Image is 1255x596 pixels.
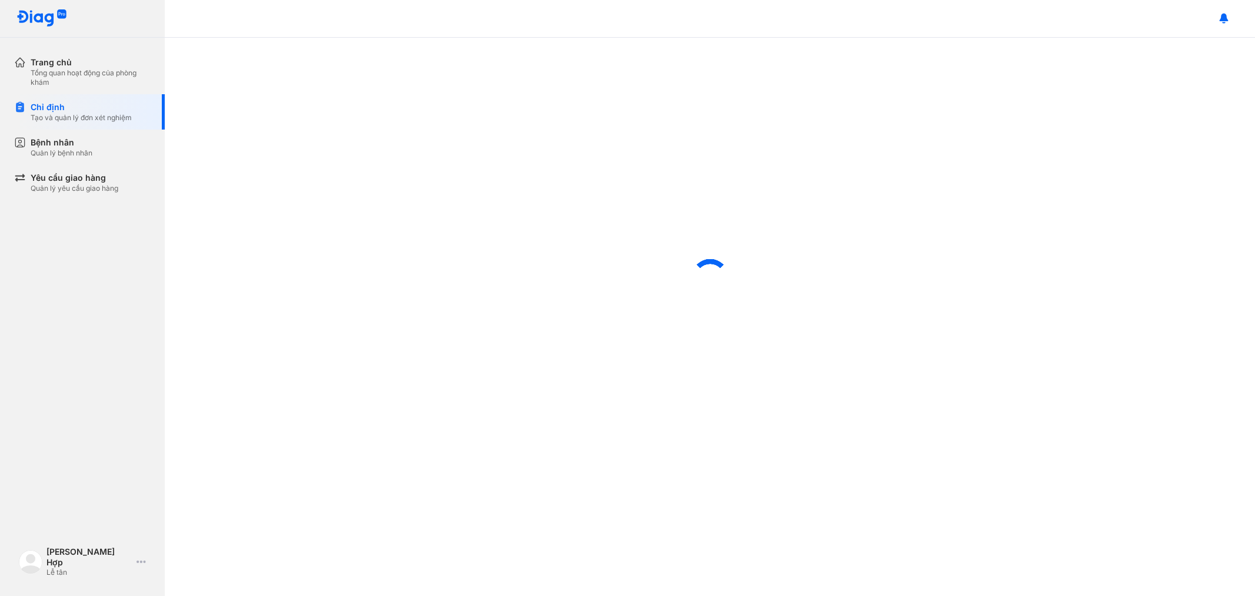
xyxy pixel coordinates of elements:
[31,137,92,148] div: Bệnh nhân
[46,568,132,577] div: Lễ tân
[31,113,132,122] div: Tạo và quản lý đơn xét nghiệm
[31,184,118,193] div: Quản lý yêu cầu giao hàng
[31,57,151,68] div: Trang chủ
[31,68,151,87] div: Tổng quan hoạt động của phòng khám
[19,550,42,574] img: logo
[31,101,132,113] div: Chỉ định
[31,172,118,184] div: Yêu cầu giao hàng
[31,148,92,158] div: Quản lý bệnh nhân
[16,9,67,28] img: logo
[46,547,132,568] div: [PERSON_NAME] Hợp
